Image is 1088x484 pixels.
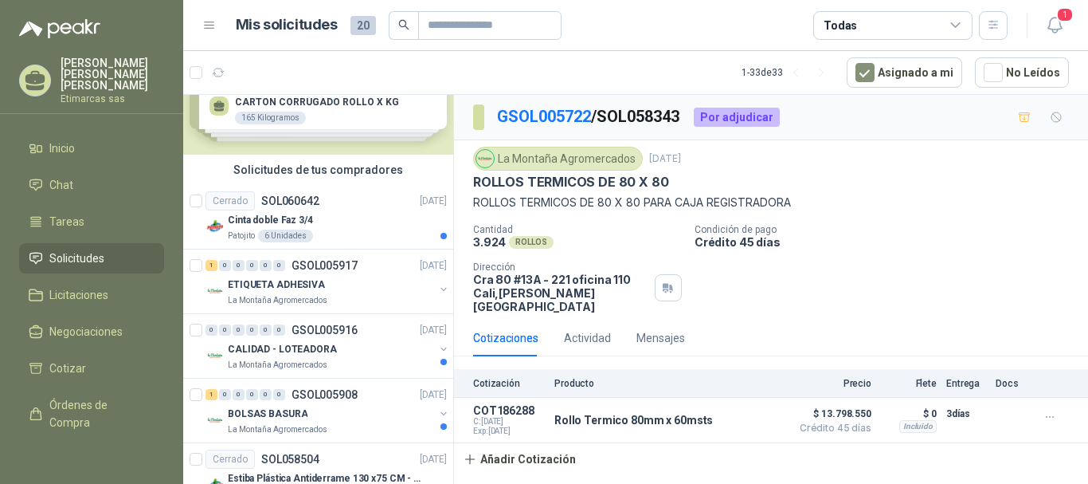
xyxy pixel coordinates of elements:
span: $ 13.798.550 [792,404,871,423]
p: Producto [554,378,782,389]
p: Dirección [473,262,648,273]
div: 6 Unidades [258,230,313,242]
div: 0 [233,389,245,400]
a: 1 0 0 0 0 0 GSOL005908[DATE] Company LogoBOLSAS BASURALa Montaña Agromercados [205,385,450,436]
a: Órdenes de Compra [19,390,164,438]
div: 0 [260,389,272,400]
span: Chat [49,176,73,194]
div: 0 [233,260,245,271]
a: Solicitudes [19,243,164,273]
button: Asignado a mi [847,57,962,88]
p: Cra 80 #13A - 221 oficina 110 Cali , [PERSON_NAME][GEOGRAPHIC_DATA] [473,273,648,313]
img: Company Logo [205,411,225,430]
div: Incluido [899,420,937,433]
a: Chat [19,170,164,200]
span: search [398,19,409,30]
span: Exp: [DATE] [473,427,545,436]
span: C: [DATE] [473,417,545,427]
a: Remisiones [19,444,164,474]
div: 0 [219,260,231,271]
p: [DATE] [649,151,681,167]
span: Órdenes de Compra [49,396,149,431]
div: 0 [246,389,258,400]
a: 1 0 0 0 0 0 GSOL005917[DATE] Company LogoETIQUETA ADHESIVALa Montaña Agromercados [205,256,450,307]
button: No Leídos [975,57,1069,88]
div: 0 [246,325,258,336]
span: Crédito 45 días [792,423,871,433]
div: 0 [246,260,258,271]
span: Cotizar [49,360,86,377]
div: 0 [219,325,231,336]
p: Cantidad [473,224,682,235]
a: GSOL005722 [497,107,591,126]
p: GSOL005916 [292,325,358,336]
p: Entrega [946,378,986,389]
div: 0 [273,260,285,271]
img: Company Logo [476,150,494,167]
a: Negociaciones [19,317,164,347]
div: 0 [260,325,272,336]
p: GSOL005917 [292,260,358,271]
div: La Montaña Agromercados [473,147,643,171]
p: Docs [996,378,1027,389]
div: Mensajes [636,329,685,347]
p: Precio [792,378,871,389]
p: CALIDAD - LOTEADORA [228,342,337,357]
a: Licitaciones [19,280,164,310]
a: Cotizar [19,353,164,384]
a: Inicio [19,133,164,163]
p: Condición de pago [695,224,1082,235]
div: 1 [205,260,217,271]
p: [PERSON_NAME] [PERSON_NAME] [PERSON_NAME] [61,57,164,91]
span: 20 [350,16,376,35]
p: Crédito 45 días [695,235,1082,249]
div: 0 [260,260,272,271]
span: Solicitudes [49,250,104,267]
a: 0 0 0 0 0 0 GSOL005916[DATE] Company LogoCALIDAD - LOTEADORALa Montaña Agromercados [205,321,450,372]
p: GSOL005908 [292,389,358,400]
p: $ 0 [881,404,937,423]
div: 1 [205,389,217,400]
p: SOL058504 [261,454,319,465]
div: 1 - 33 de 33 [742,60,834,85]
p: 3 días [946,404,986,423]
span: Negociaciones [49,323,123,340]
p: / SOL058343 [497,104,681,129]
a: CerradoSOL060642[DATE] Company LogoCinta doble Faz 3/4Patojito6 Unidades [183,185,453,250]
div: Solicitudes de nuevos compradoresPor cotizarSOL060668[DATE] CARTON CORRUGADO ROLLO X KG165 Kilogr... [183,39,453,155]
div: 0 [273,325,285,336]
div: Cerrado [205,191,255,211]
div: Por adjudicar [694,108,780,127]
div: Solicitudes de tus compradores [183,155,453,185]
p: Cotización [473,378,545,389]
img: Company Logo [205,217,225,236]
span: Inicio [49,140,75,157]
p: Cinta doble Faz 3/4 [228,213,313,228]
p: [DATE] [420,194,447,209]
span: Licitaciones [49,286,108,304]
div: ROLLOS [509,236,554,249]
div: 0 [233,325,245,336]
p: La Montaña Agromercados [228,359,327,372]
button: Añadir Cotización [454,443,585,475]
p: BOLSAS BASURA [228,407,307,422]
p: COT186288 [473,404,545,417]
div: Todas [824,17,857,34]
div: 0 [273,389,285,400]
img: Company Logo [205,346,225,365]
p: La Montaña Agromercados [228,423,327,436]
p: ROLLOS TERMICOS DE 80 X 80 [473,174,668,191]
p: [DATE] [420,258,447,273]
p: La Montaña Agromercados [228,294,327,307]
div: Cotizaciones [473,329,538,347]
p: Flete [881,378,937,389]
div: 0 [205,325,217,336]
button: 1 [1040,11,1069,40]
a: Tareas [19,207,164,237]
img: Company Logo [205,281,225,301]
p: Rollo Termico 80mm x 60msts [554,414,713,427]
div: 0 [219,389,231,400]
div: Actividad [564,329,611,347]
p: ETIQUETA ADHESIVA [228,277,325,293]
h1: Mis solicitudes [236,14,338,37]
